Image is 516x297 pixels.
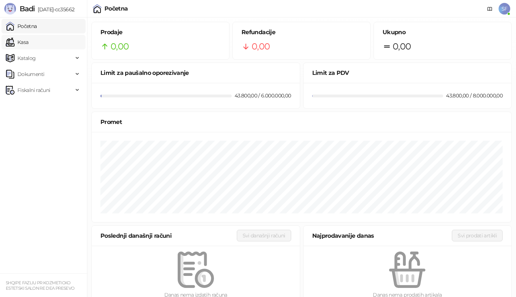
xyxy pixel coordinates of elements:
[111,40,129,53] span: 0,00
[452,230,503,241] button: Svi prodati artikli
[312,231,452,240] div: Najprodavanije danas
[233,92,293,100] div: 43.800,00 / 6.000.000,00
[100,117,503,127] div: Promet
[104,6,128,12] div: Početna
[6,280,74,291] small: SHQIPE FAZLIU PR KOZMETICKO ESTETSKI SALON RE DEA PRESEVO
[4,3,16,15] img: Logo
[499,3,510,15] span: SF
[17,67,44,81] span: Dokumenti
[242,28,362,37] h5: Refundacije
[6,19,37,33] a: Početna
[20,4,35,13] span: Badi
[252,40,270,53] span: 0,00
[100,28,220,37] h5: Prodaje
[484,3,496,15] a: Dokumentacija
[35,6,74,13] span: [DATE]-cc35662
[383,28,503,37] h5: Ukupno
[17,83,50,97] span: Fiskalni računi
[100,68,291,77] div: Limit za paušalno oporezivanje
[6,35,28,49] a: Kasa
[237,230,291,241] button: Svi današnji računi
[100,231,237,240] div: Poslednji današnji računi
[393,40,411,53] span: 0,00
[312,68,503,77] div: Limit za PDV
[445,92,504,100] div: 43.800,00 / 8.000.000,00
[17,51,36,65] span: Katalog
